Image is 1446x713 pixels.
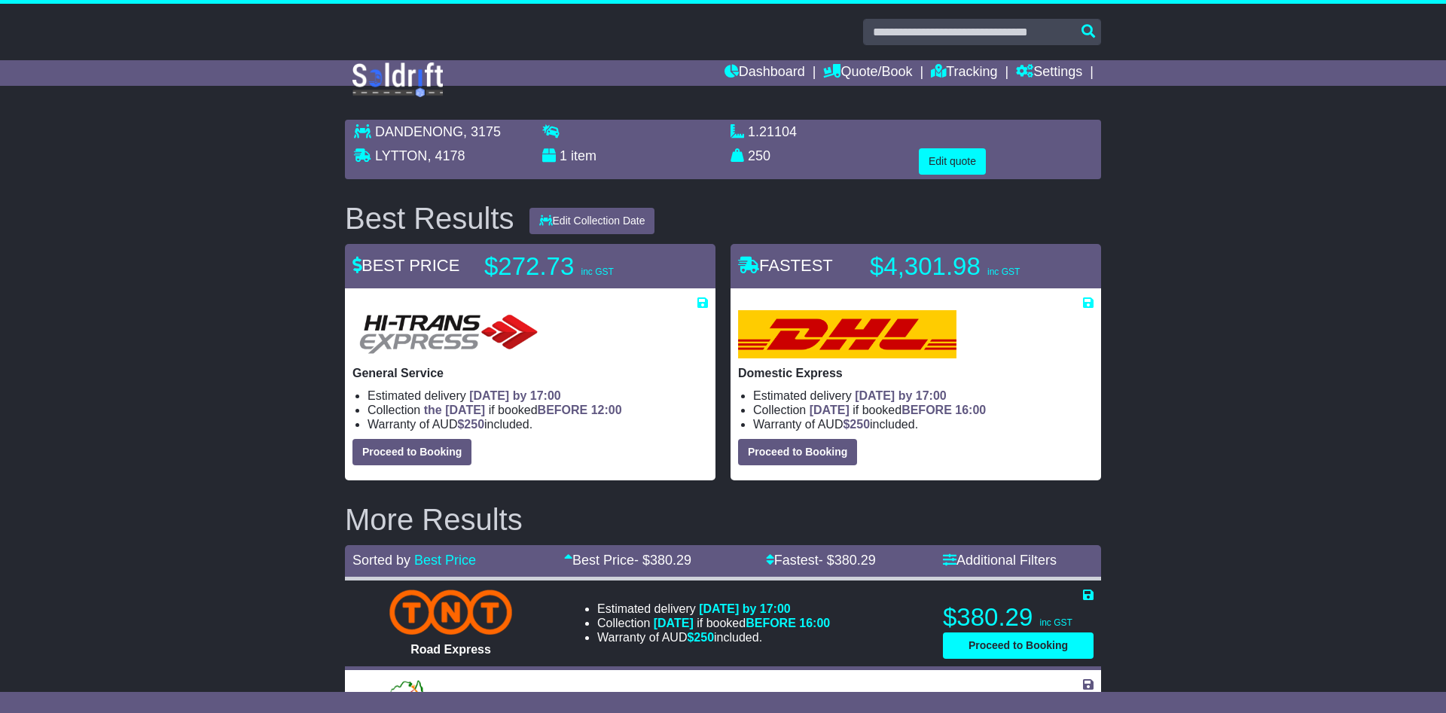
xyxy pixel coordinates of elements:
a: Dashboard [725,60,805,86]
button: Edit quote [919,148,986,175]
li: Warranty of AUD included. [597,630,830,644]
span: 380.29 [834,553,876,568]
span: 250 [850,418,870,431]
span: inc GST [987,267,1020,277]
span: $ [843,418,870,431]
p: $272.73 [484,251,673,282]
span: 1.21104 [748,124,797,139]
li: Estimated delivery [597,691,791,705]
a: Best Price- $380.29 [564,553,691,568]
img: TNT Domestic: Road Express [389,590,512,635]
span: BEFORE [746,617,796,629]
p: Domestic Express [738,366,1094,380]
span: [DATE] by 17:00 [469,389,561,402]
li: Collection [368,403,708,417]
span: $ [457,418,484,431]
img: HiTrans: General Service [352,310,545,358]
span: [DATE] by 17:00 [855,389,947,402]
div: Best Results [337,202,522,235]
h2: More Results [345,503,1101,536]
span: BEFORE [901,404,952,416]
p: General Service [352,366,708,380]
span: 1 [560,148,567,163]
span: inc GST [581,267,613,277]
span: if booked [424,404,622,416]
span: inc GST [1039,617,1072,628]
button: Proceed to Booking [738,439,857,465]
button: Proceed to Booking [352,439,471,465]
li: Warranty of AUD included. [753,417,1094,431]
img: DHL: Domestic Express [738,310,956,358]
li: Warranty of AUD included. [368,417,708,431]
span: 380.29 [650,553,691,568]
li: Estimated delivery [753,388,1094,403]
button: Proceed to Booking [943,632,1094,659]
span: , 4178 [427,148,465,163]
span: DANDENONG [375,124,463,139]
li: Collection [753,403,1094,417]
span: $ [687,631,714,644]
button: Edit Collection Date [529,208,655,234]
span: 16:00 [955,404,986,416]
a: Additional Filters [943,553,1057,568]
span: the [DATE] [424,404,485,416]
span: [DATE] [654,617,694,629]
span: Sorted by [352,553,410,568]
span: Road Express [410,643,491,656]
span: 250 [748,148,770,163]
span: BEFORE [538,404,588,416]
span: LYTTON [375,148,427,163]
a: Settings [1016,60,1082,86]
span: [DATE] by 17:00 [699,602,791,615]
span: BEST PRICE [352,256,459,275]
p: $4,301.98 [870,251,1058,282]
a: Tracking [931,60,997,86]
a: Best Price [414,553,476,568]
span: 250 [464,418,484,431]
li: Collection [597,616,830,630]
span: if booked [810,404,986,416]
span: , 3175 [463,124,501,139]
span: 250 [694,631,714,644]
a: Quote/Book [823,60,912,86]
span: [DATE] [810,404,850,416]
span: - $ [819,553,876,568]
span: item [571,148,596,163]
p: $380.29 [943,602,1094,632]
span: FASTEST [738,256,833,275]
span: 16:00 [799,617,830,629]
li: Estimated delivery [597,602,830,616]
a: Fastest- $380.29 [766,553,876,568]
span: if booked [654,617,830,629]
span: - $ [634,553,691,568]
li: Estimated delivery [368,388,708,403]
span: 12:00 [591,404,622,416]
